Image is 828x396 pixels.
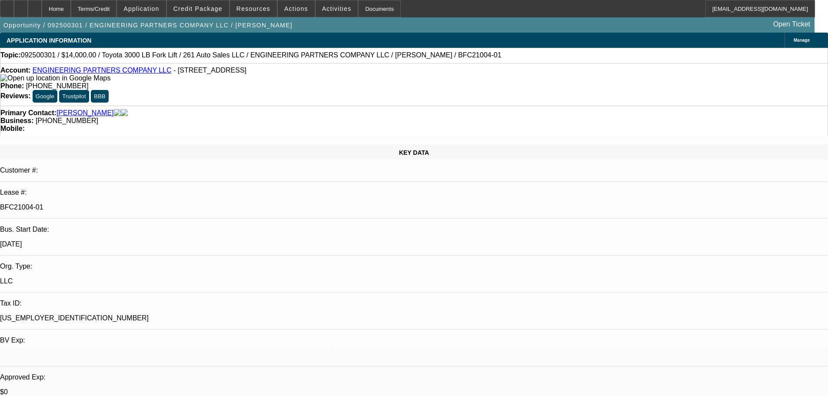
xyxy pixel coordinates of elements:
span: Activities [322,5,352,12]
span: [PHONE_NUMBER] [26,82,89,90]
strong: Topic: [0,51,21,59]
img: linkedin-icon.png [121,109,128,117]
button: Trustpilot [59,90,89,103]
span: - [STREET_ADDRESS] [173,67,246,74]
strong: Phone: [0,82,24,90]
strong: Account: [0,67,30,74]
button: Activities [316,0,358,17]
span: Resources [236,5,270,12]
span: [PHONE_NUMBER] [36,117,98,124]
span: 092500301 / $14,000.00 / Toyota 3000 LB Fork Lift / 261 Auto Sales LLC / ENGINEERING PARTNERS COM... [21,51,502,59]
strong: Primary Contact: [0,109,57,117]
span: Credit Package [173,5,223,12]
button: Google [33,90,57,103]
button: Resources [230,0,277,17]
a: View Google Maps [0,74,110,82]
img: facebook-icon.png [114,109,121,117]
span: APPLICATION INFORMATION [7,37,91,44]
a: ENGINEERING PARTNERS COMPANY LLC [33,67,172,74]
strong: Reviews: [0,92,30,100]
button: BBB [91,90,109,103]
img: Open up location in Google Maps [0,74,110,82]
span: Application [123,5,159,12]
button: Application [117,0,166,17]
a: Open Ticket [770,17,814,32]
strong: Mobile: [0,125,25,132]
span: KEY DATA [399,149,429,156]
button: Credit Package [167,0,229,17]
strong: Business: [0,117,33,124]
span: Manage [794,38,810,43]
button: Actions [278,0,315,17]
span: Opportunity / 092500301 / ENGINEERING PARTNERS COMPANY LLC / [PERSON_NAME] [3,22,293,29]
a: [PERSON_NAME] [57,109,114,117]
span: Actions [284,5,308,12]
